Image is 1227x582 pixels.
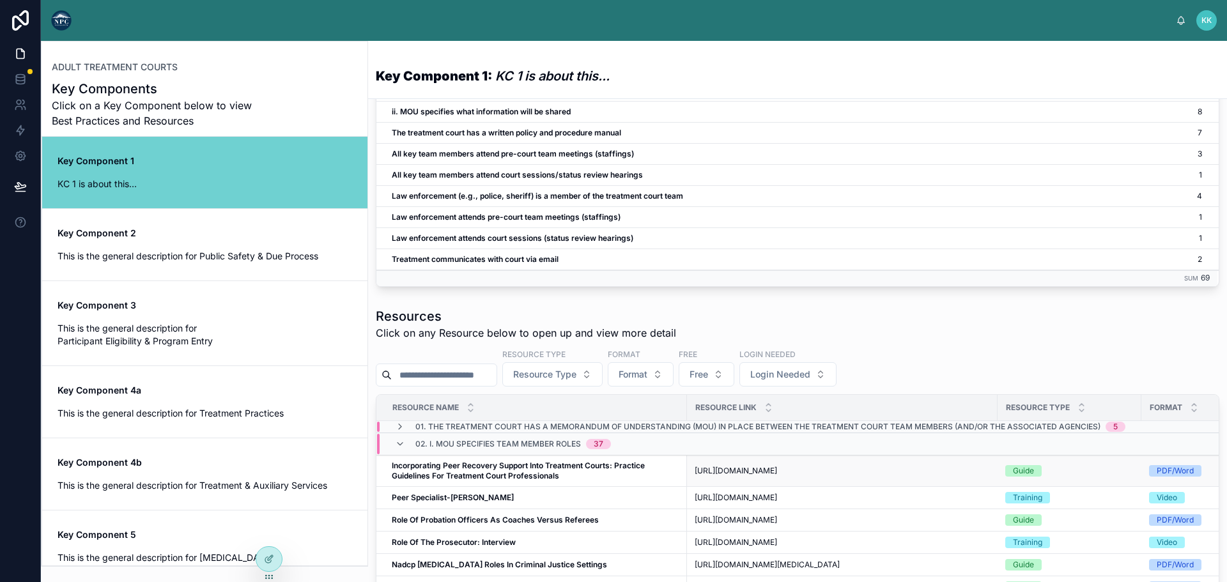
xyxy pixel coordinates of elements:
[392,493,679,503] a: Peer Specialist-[PERSON_NAME]
[975,233,1202,243] span: 1
[1150,402,1182,413] span: Format
[392,107,571,116] strong: ii. MOU specifies what information will be shared
[392,461,679,481] a: Incorporating Peer Recovery Support Into Treatment Courts: Practice Guidelines For Treatment Cour...
[392,515,599,525] strong: Role Of Probation Officers As Coaches Versus Referees
[975,107,1202,117] a: 8
[58,155,134,166] strong: Key Component 1
[1013,559,1034,571] div: Guide
[58,178,352,190] span: KC 1 is about this...
[376,325,676,341] span: Click on any Resource below to open up and view more detail
[608,362,674,387] button: Select Button
[1113,422,1118,432] div: 5
[392,537,516,547] strong: Role Of The Prosecutor: Interview
[392,191,683,201] strong: Law enforcement (e.g., police, sheriff) is a member of the treatment court team
[392,149,967,159] a: All key team members attend pre-court team meetings (staffings)
[513,368,576,381] span: Resource Type
[415,422,1100,432] span: 01. The treatment court has a Memorandum of Understanding (MOU) in place between the treatment co...
[1005,514,1134,526] a: Guide
[750,368,810,381] span: Login Needed
[975,149,1202,159] a: 3
[392,254,967,264] a: Treatment communicates with court via email
[1005,492,1134,503] a: Training
[82,18,1176,23] div: scrollable content
[1184,275,1198,282] small: Sum
[392,149,634,158] strong: All key team members attend pre-court team meetings (staffings)
[52,98,261,128] span: Click on a Key Component below to view Best Practices and Resources
[1013,514,1034,526] div: Guide
[392,170,643,180] strong: All key team members attend court sessions/status review hearings
[376,68,492,84] strong: Key Component 1:
[58,457,142,468] strong: Key Component 4b
[392,402,459,413] span: Resource Name
[679,348,697,360] label: Free
[392,107,967,117] a: ii. MOU specifies what information will be shared
[42,280,367,365] a: Key Component 3This is the general description for Participant Eligibility & Program Entry
[58,479,352,492] span: This is the general description for Treatment & Auxiliary Services
[392,212,621,222] strong: Law enforcement attends pre-court team meetings (staffings)
[502,362,603,387] button: Select Button
[58,551,352,564] span: This is the general description for [MEDICAL_DATA]
[392,493,514,502] strong: Peer Specialist-[PERSON_NAME]
[1005,559,1134,571] a: Guide
[608,348,640,360] label: Format
[594,439,603,449] div: 37
[1157,514,1194,526] div: PDF/Word
[1005,465,1134,477] a: Guide
[58,300,136,310] strong: Key Component 3
[695,537,777,548] span: [URL][DOMAIN_NAME]
[695,466,777,476] span: [URL][DOMAIN_NAME]
[1201,273,1210,282] span: 69
[58,250,352,263] span: This is the general description for Public Safety & Due Process
[975,128,1202,138] a: 7
[1013,465,1034,477] div: Guide
[1013,492,1042,503] div: Training
[42,365,367,438] a: Key Component 4aThis is the general description for Treatment Practices
[392,560,607,569] strong: Nadcp [MEDICAL_DATA] Roles In Criminal Justice Settings
[739,348,796,360] label: Login Needed
[1157,537,1177,548] div: Video
[739,362,837,387] button: Select Button
[58,385,141,395] strong: Key Component 4a
[392,191,967,201] a: Law enforcement (e.g., police, sheriff) is a member of the treatment court team
[1005,537,1134,548] a: Training
[415,439,581,449] span: 02. i. MOU specifies team member roles
[975,191,1202,201] a: 4
[1201,15,1212,26] span: KK
[695,493,990,503] a: [URL][DOMAIN_NAME]
[52,61,178,73] a: ADULT TREATMENT COURTS
[495,68,610,84] em: KC 1 is about this...
[376,307,676,325] h1: Resources
[392,233,633,243] strong: Law enforcement attends court sessions (status review hearings)
[58,407,352,420] span: This is the general description for Treatment Practices
[695,402,757,413] span: Resource Link
[58,227,136,238] strong: Key Component 2
[42,438,367,510] a: Key Component 4bThis is the general description for Treatment & Auxiliary Services
[695,560,990,570] a: [URL][DOMAIN_NAME][MEDICAL_DATA]
[1157,492,1177,503] div: Video
[975,254,1202,264] span: 2
[52,80,261,98] h1: Key Components
[1006,402,1070,413] span: Resource Type
[695,560,840,570] span: [URL][DOMAIN_NAME][MEDICAL_DATA]
[392,212,967,222] a: Law enforcement attends pre-court team meetings (staffings)
[695,515,777,525] span: [URL][DOMAIN_NAME]
[58,322,352,348] span: This is the general description for Participant Eligibility & Program Entry
[42,137,367,208] a: Key Component 1KC 1 is about this...
[42,510,367,582] a: Key Component 5This is the general description for [MEDICAL_DATA]
[1013,537,1042,548] div: Training
[975,170,1202,180] a: 1
[392,461,647,480] strong: Incorporating Peer Recovery Support Into Treatment Courts: Practice Guidelines For Treatment Cour...
[1157,559,1194,571] div: PDF/Word
[502,348,566,360] label: Resource Type
[392,128,621,137] strong: The treatment court has a written policy and procedure manual
[679,362,734,387] button: Select Button
[392,515,679,525] a: Role Of Probation Officers As Coaches Versus Referees
[619,368,647,381] span: Format
[690,368,708,381] span: Free
[695,493,777,503] span: [URL][DOMAIN_NAME]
